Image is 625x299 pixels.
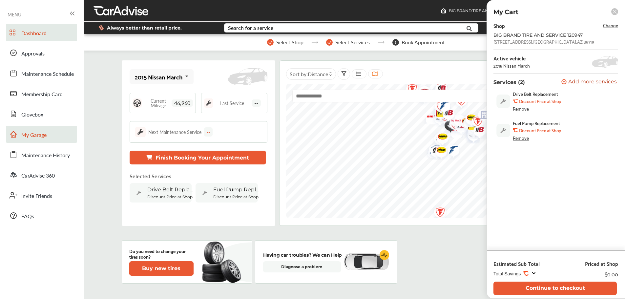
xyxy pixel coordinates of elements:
span: Membership Card [21,90,63,99]
span: Maintenance Schedule [21,70,74,78]
p: Having car troubles? We can Help [263,251,342,259]
span: My Garage [21,131,47,139]
a: Maintenance History [6,146,77,163]
p: Selected Services [130,172,171,180]
img: logo-firestone.png [429,203,447,224]
img: logo-firestone.png [430,97,448,118]
b: Discount Price at Shop [147,194,193,199]
a: FAQs [6,207,77,224]
a: Buy new tires [129,261,195,276]
span: CarAdvise 360 [21,172,55,180]
img: logo-bigbrand.png [426,142,443,160]
img: logo-bigbrand.png [469,121,486,139]
div: Map marker [429,109,446,127]
div: Map marker [426,142,442,160]
div: Active vehicle [493,55,530,61]
img: default_wrench_icon.d1a43860.svg [133,187,145,199]
div: Map marker [460,110,477,128]
span: MENU [8,12,21,17]
div: Map marker [424,141,440,160]
span: Select Services [335,39,370,45]
span: Change [603,21,618,29]
div: 2015 Nissan March [135,74,182,80]
button: Continue to checkout [493,282,617,295]
span: Maintenance History [21,151,70,160]
img: new-tire.a0c7fe23.svg [201,239,245,285]
button: Add more services [561,79,617,85]
div: Priced at Shop [585,260,618,267]
img: BigOTires_Logo_2024_BigO_RGB_BrightRed.png [421,111,438,124]
div: Next Maintenance Service [148,129,201,135]
img: logo-bigbrand.png [463,126,480,143]
img: logo-bigbrand.png [438,105,455,122]
div: Map marker [463,126,479,143]
img: logo-meineke.png [430,103,447,124]
span: Sort by : [290,70,328,78]
div: Map marker [438,105,454,122]
span: Total Savings [493,271,521,276]
div: BIG BRAND TIRE AND SERVICE 120947 [493,32,598,38]
img: logo-bigbrand.png [460,110,478,128]
img: stepper-arrow.e24c07c6.svg [311,41,318,44]
img: diagnose-vehicle.c84bcb0a.svg [343,253,389,271]
div: Map marker [430,103,446,124]
div: Search for a service [228,25,273,31]
img: logo-bigbrand.png [450,117,468,135]
span: 46,960 [172,99,193,107]
span: Always better than retail price. [107,26,182,30]
a: Dashboard [6,24,77,41]
div: [STREET_ADDRESS] , [GEOGRAPHIC_DATA] , AZ 85719 [493,39,594,44]
span: Add more services [568,79,617,85]
div: -- [204,127,213,137]
span: Approvals [21,50,45,58]
p: Do you need to change your tires soon? [129,248,194,259]
span: Fuel Pump Replacement [513,120,560,126]
span: Last Service [220,101,244,105]
a: Maintenance Schedule [6,65,77,82]
img: logo-goodyear.png [443,141,460,160]
span: Current Mileage [145,98,172,108]
div: Map marker [461,110,477,127]
div: Map marker [456,114,472,131]
div: Map marker [467,112,483,133]
div: Map marker [429,130,446,147]
img: default_wrench_icon.d1a43860.svg [199,187,211,199]
img: stepper-checkmark.b5569197.svg [326,39,333,46]
span: Drive Belt Replacement [147,186,193,193]
span: Glovebox [21,111,43,119]
span: Distance [308,70,328,78]
div: Estimated Sub Total [493,260,540,267]
span: Fuel Pump Replacement [213,186,259,193]
div: Map marker [430,97,447,118]
div: Map marker [443,141,459,160]
span: Dashboard [21,29,47,38]
img: logo-firestone.png [467,112,484,133]
div: Map marker [423,144,439,158]
span: FAQs [21,212,34,221]
img: steering_logo [133,98,142,108]
img: default_wrench_icon.d1a43860.svg [496,124,510,137]
img: BigOTires_Logo_2024_BigO_RGB_BrightRed.png [423,144,440,158]
img: Midas+Logo_RGB.png [461,110,478,127]
img: maintenance_logo [135,127,146,137]
img: logo-bigbrand.png [429,109,447,127]
img: Midas+Logo_RGB.png [432,129,449,146]
div: Map marker [432,129,448,146]
div: Shop [493,21,505,30]
img: stepper-checkmark.b5569197.svg [267,39,274,46]
span: Invite Friends [21,192,52,201]
a: CarAdvise 360 [6,166,77,183]
img: cardiogram-logo.18e20815.svg [380,250,389,260]
div: Map marker [473,106,490,126]
img: empty_shop_logo.394c5474.svg [473,106,490,126]
a: My Garage [6,126,77,143]
a: Invite Friends [6,187,77,204]
div: Map marker [450,117,467,135]
p: My Cart [493,8,518,16]
span: -- [252,99,261,107]
canvas: Map [286,84,576,218]
button: Buy new tires [129,261,194,276]
div: 2015 Nissan March [493,63,530,68]
button: Finish Booking Your Appointment [130,151,266,164]
img: placeholder_car.fcab19be.svg [228,68,267,86]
